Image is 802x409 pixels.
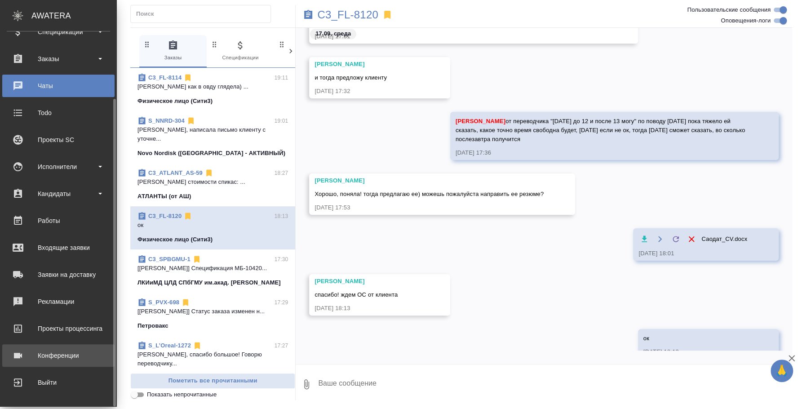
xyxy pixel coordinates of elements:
div: Проекты SC [7,133,110,147]
a: Работы [2,209,115,232]
svg: Отписаться [204,169,213,178]
p: [PERSON_NAME] как в овду глядела) ... [137,82,288,91]
span: Пользовательские сообщения [687,5,771,14]
p: 17:30 [275,255,288,264]
svg: Зажми и перетащи, чтобы поменять порядок вкладок [278,40,286,49]
p: ЛКИиМД ЦЛД СПбГМУ им.акад. [PERSON_NAME] [137,278,281,287]
div: [PERSON_NAME] [315,277,418,286]
a: Рекламации [2,290,115,313]
div: [PERSON_NAME] [315,176,544,185]
p: [[PERSON_NAME]] Статус заказа изменен н... [137,307,288,316]
div: Todo [7,106,110,120]
div: C3_ATLANT_AS-5918:27[PERSON_NAME] стоимости спикас: ...АТЛАНТЫ (от АШ) [130,163,295,206]
a: C3_ATLANT_AS-59 [148,169,203,176]
a: S_PVX-698 [148,299,179,306]
button: 🙏 [771,360,793,382]
a: C3_FL-8120 [148,213,182,219]
button: Пометить все прочитанными [130,373,295,389]
div: [DATE] 18:13 [315,304,418,313]
p: 17.09, среда [315,29,351,38]
p: Физическое лицо (Сити3) [137,235,213,244]
div: S_L’Oreal-127217:27[PERSON_NAME], спасибо большое! Говорю переводчику...ЗАО "ЛОРЕАЛЬ" [130,336,295,388]
div: [DATE] 17:53 [315,203,544,212]
p: Физическое лицо (Сити3) [137,97,213,106]
div: [DATE] 17:32 [315,87,418,96]
p: 19:11 [275,73,288,82]
div: Заказы [7,52,110,66]
span: Саодат_CV.docx [701,235,747,244]
a: Проекты процессинга [2,317,115,340]
svg: Зажми и перетащи, чтобы поменять порядок вкладок [143,40,151,49]
span: Заказы [143,40,203,62]
p: 18:27 [275,169,288,178]
button: Скачать [638,233,650,245]
span: Показать непрочитанные [147,390,217,399]
div: Чаты [7,79,110,93]
a: Заявки на доставку [2,263,115,286]
div: S_NNRD-30419:01[PERSON_NAME], написала письмо клиенту с уточне...Novo Nordisk ([GEOGRAPHIC_DATA] ... [130,111,295,163]
div: [DATE] 17:36 [456,148,747,157]
a: Чаты [2,75,115,97]
div: Выйти [7,376,110,389]
p: Петровакс [137,321,168,330]
div: Спецификации [7,25,110,39]
div: C3_SPBGMU-117:30[[PERSON_NAME]] Спецификация МБ-10420...ЛКИиМД ЦЛД СПбГМУ им.акад. [PERSON_NAME] [130,249,295,293]
span: Пометить все прочитанными [135,376,290,386]
span: Спецификации [210,40,270,62]
span: от переводчика "[DATE] до 12 и после 13 могу" по поводу [DATE] пока тяжело ей сказать, какое точн... [456,118,747,142]
label: Обновить файл [670,233,681,245]
a: Выйти [2,371,115,394]
a: C3_FL-8114 [148,74,182,81]
div: [PERSON_NAME] [315,60,418,69]
a: Проекты SC [2,129,115,151]
span: спасибо! ждем ОС от клиента [315,291,398,298]
div: S_PVX-69817:29[[PERSON_NAME]] Статус заказа изменен н...Петровакс [130,293,295,336]
svg: Зажми и перетащи, чтобы поменять порядок вкладок [210,40,219,49]
div: C3_FL-811419:11[PERSON_NAME] как в овду глядела) ...Физическое лицо (Сити3) [130,68,295,111]
span: и тогда предложу клиенту [315,74,387,81]
p: 17:29 [275,298,288,307]
div: AWATERA [31,7,117,25]
div: Заявки на доставку [7,268,110,281]
div: Входящие заявки [7,241,110,254]
button: Открыть на драйве [654,233,665,245]
a: Todo [2,102,115,124]
a: Входящие заявки [2,236,115,259]
div: Рекламации [7,295,110,308]
a: S_L’Oreal-1272 [148,342,191,349]
div: Исполнители [7,160,110,173]
p: 19:01 [275,116,288,125]
p: 18:13 [275,212,288,221]
a: S_NNRD-304 [148,117,185,124]
p: Novo Nordisk ([GEOGRAPHIC_DATA] - АКТИВНЫЙ) [137,149,285,158]
button: Удалить файл [686,233,697,245]
div: Конференции [7,349,110,362]
p: [PERSON_NAME], написала письмо клиенту с уточне... [137,125,288,143]
svg: Отписаться [181,298,190,307]
p: 17:27 [275,341,288,350]
div: Работы [7,214,110,227]
div: [DATE] 18:01 [638,249,747,258]
svg: Отписаться [183,212,192,221]
span: 🙏 [774,361,789,380]
svg: Отписаться [193,341,202,350]
a: C3_SPBGMU-1 [148,256,191,262]
span: ок [643,335,649,342]
span: Оповещения-логи [721,16,771,25]
span: Клиенты [278,40,338,62]
p: ок [137,221,288,230]
p: [PERSON_NAME] стоимости спикас: ... [137,178,288,187]
p: [[PERSON_NAME]] Спецификация МБ-10420... [137,264,288,273]
span: [PERSON_NAME] [456,118,505,124]
div: C3_FL-812018:13окФизическое лицо (Сити3) [130,206,295,249]
a: Конференции [2,344,115,367]
div: Проекты процессинга [7,322,110,335]
input: Поиск [136,8,270,20]
p: [PERSON_NAME], спасибо большое! Говорю переводчику... [137,350,288,368]
svg: Отписаться [183,73,192,82]
div: Кандидаты [7,187,110,200]
p: АТЛАНТЫ (от АШ) [137,192,191,201]
a: C3_FL-8120 [317,10,378,19]
div: [DATE] 18:13 [643,347,747,356]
